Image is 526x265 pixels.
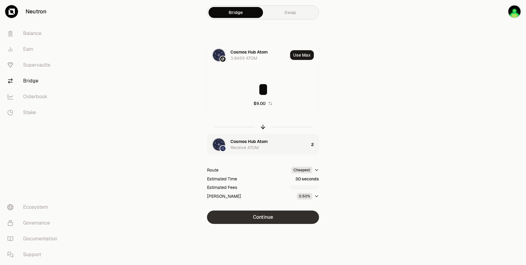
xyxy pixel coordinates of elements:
[2,89,66,105] a: Orderbook
[213,49,225,61] img: ATOM Logo
[207,211,319,224] button: Continue
[207,167,219,173] div: Route
[291,167,319,173] button: Cheapest
[2,247,66,263] a: Support
[2,73,66,89] a: Bridge
[207,134,309,155] div: ATOM LogoCosmos Hub LogoCosmos Hub AtomReceive ATOM
[297,193,312,200] div: 0.50%
[207,45,288,65] div: ATOM LogoNeutron LogoCosmos Hub Atom3.8469 ATOM
[2,231,66,247] a: Documentation
[263,7,317,18] a: Swap
[2,57,66,73] a: Supervaults
[2,105,66,120] a: Stake
[291,167,312,173] div: Cheapest
[207,193,241,199] div: [PERSON_NAME]
[220,56,226,62] img: Neutron Logo
[290,50,314,60] button: Use Max
[2,26,66,41] a: Balance
[230,138,268,145] div: Cosmos Hub Atom
[311,134,319,155] div: 2
[230,55,257,61] div: 3.8469 ATOM
[209,7,263,18] a: Bridge
[207,176,237,182] div: Estimated Time
[254,100,273,106] button: $9.00
[508,5,521,18] img: Drop UI new
[230,145,259,151] div: Receive ATOM
[207,184,237,190] div: Estimated Fees
[2,215,66,231] a: Governance
[230,49,268,55] div: Cosmos Hub Atom
[213,138,225,151] img: ATOM Logo
[295,176,319,182] div: 30 seconds
[254,100,265,106] div: $9.00
[2,41,66,57] a: Earn
[2,199,66,215] a: Ecosystem
[207,134,319,155] button: ATOM LogoCosmos Hub LogoCosmos Hub AtomReceive ATOM2
[220,146,226,151] img: Cosmos Hub Logo
[297,193,319,200] button: 0.50%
